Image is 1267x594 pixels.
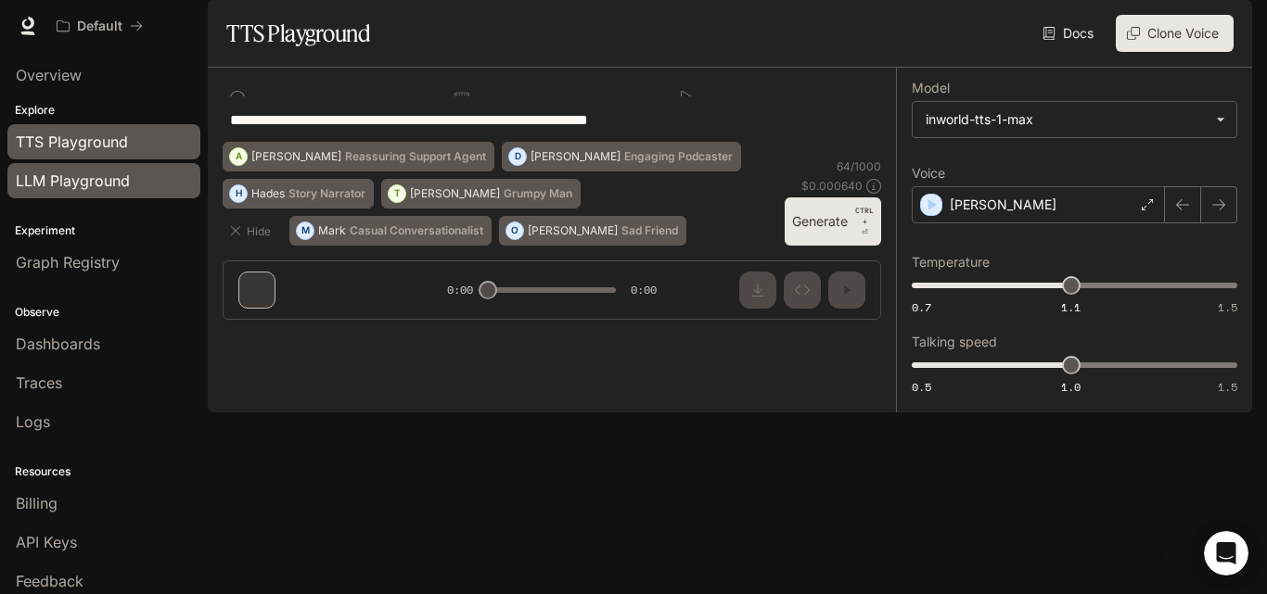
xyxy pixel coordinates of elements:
[381,179,581,209] button: T[PERSON_NAME]Grumpy Man
[912,82,950,95] p: Model
[1061,299,1081,315] span: 1.1
[223,142,494,171] button: A[PERSON_NAME]Reassuring Support Agent
[912,167,945,180] p: Voice
[504,188,572,199] p: Grumpy Man
[289,216,492,246] button: MMarkCasual Conversationalist
[48,7,151,44] button: All workspaces
[318,225,346,236] p: Mark
[1218,299,1237,315] span: 1.5
[230,179,247,209] div: H
[389,179,405,209] div: T
[528,225,618,236] p: [PERSON_NAME]
[855,205,874,227] p: CTRL +
[223,216,282,246] button: Hide
[506,216,523,246] div: O
[297,216,314,246] div: M
[837,158,881,174] p: 64 / 1000
[230,142,247,171] div: A
[950,196,1056,214] p: [PERSON_NAME]
[801,178,863,194] p: $ 0.000640
[926,110,1207,129] div: inworld-tts-1-max
[912,335,997,348] p: Talking speed
[223,179,374,209] button: HHadesStory Narrator
[345,151,486,162] p: Reassuring Support Agent
[531,151,621,162] p: [PERSON_NAME]
[1218,379,1237,395] span: 1.5
[912,256,990,269] p: Temperature
[350,225,483,236] p: Casual Conversationalist
[509,142,526,171] div: D
[785,197,881,246] button: GenerateCTRL +⏎
[502,142,741,171] button: D[PERSON_NAME]Engaging Podcaster
[288,188,365,199] p: Story Narrator
[499,216,686,246] button: O[PERSON_NAME]Sad Friend
[913,102,1236,137] div: inworld-tts-1-max
[912,299,931,315] span: 0.7
[1116,15,1234,52] button: Clone Voice
[251,188,285,199] p: Hades
[1061,379,1081,395] span: 1.0
[624,151,733,162] p: Engaging Podcaster
[855,205,874,238] p: ⏎
[410,188,500,199] p: [PERSON_NAME]
[912,379,931,395] span: 0.5
[251,151,341,162] p: [PERSON_NAME]
[621,225,678,236] p: Sad Friend
[77,19,122,34] p: Default
[1039,15,1101,52] a: Docs
[226,15,370,52] h1: TTS Playground
[1204,531,1248,575] iframe: Intercom live chat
